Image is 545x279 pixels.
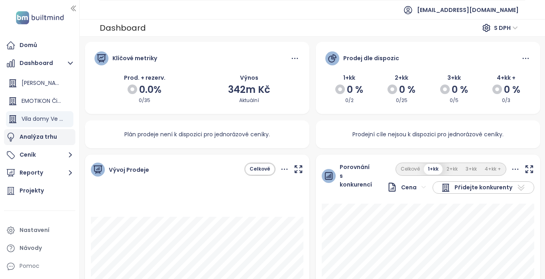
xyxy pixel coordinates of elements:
[115,120,279,148] div: Plán prodeje není k dispozici pro jednorázové ceníky.
[112,54,157,63] div: Klíčové metriky
[343,54,399,63] div: Prodej dle dispozic
[124,74,165,82] span: Prod. + rezerv.
[452,82,468,97] span: 0 %
[343,74,355,82] span: 1+kk
[454,183,512,193] span: Přidejte konkurenty
[417,0,519,20] span: [EMAIL_ADDRESS][DOMAIN_NAME]
[462,164,481,175] button: 3+kk
[4,240,75,256] a: Návody
[497,74,515,82] span: 4+kk +
[4,258,75,274] div: Pomoc
[14,10,66,26] img: logo
[20,132,57,142] div: Analýza trhu
[6,111,73,127] div: Vila domy Ve Vlnách
[482,97,530,104] div: 0/3
[6,75,73,91] div: [PERSON_NAME]
[395,74,408,82] span: 2+kk
[228,83,270,96] span: 342m Kč
[443,164,462,175] button: 2+kk
[139,82,161,97] span: 0.0%
[22,96,63,106] div: EMOTIKON Čimická
[20,261,39,271] div: Pomoc
[325,97,374,104] div: 0/2
[6,93,73,109] div: EMOTIKON Čimická
[22,114,63,124] div: Vila domy Ve Vlnách
[4,129,75,145] a: Analýza trhu
[199,97,300,104] div: Aktuální
[378,97,426,104] div: 0/25
[20,186,44,196] div: Projekty
[387,182,417,192] div: Cena
[447,74,461,82] span: 3+kk
[246,164,274,175] button: Celkově
[4,147,75,163] button: Ceník
[4,165,75,181] button: Reporty
[397,164,424,175] button: Celkově
[109,165,149,174] span: Vývoj Prodeje
[4,222,75,238] a: Nastavení
[494,22,518,34] span: S DPH
[4,37,75,53] a: Domů
[504,82,520,97] span: 0 %
[347,82,363,97] span: 0 %
[22,78,63,88] div: [PERSON_NAME]
[199,73,300,82] div: Výnos
[481,164,505,175] button: 4+kk +
[424,164,443,175] button: 1+kk
[340,163,372,189] span: Porovnání s konkurencí
[20,225,49,235] div: Nastavení
[94,97,195,104] div: 0/35
[20,243,42,253] div: Návody
[399,82,415,97] span: 0 %
[430,97,478,104] div: 0/5
[4,55,75,71] button: Dashboard
[4,183,75,199] a: Projekty
[20,40,37,50] div: Domů
[100,21,146,35] div: Dashboard
[343,120,513,148] div: Prodejní cíle nejsou k dispozici pro jednorázové ceníky.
